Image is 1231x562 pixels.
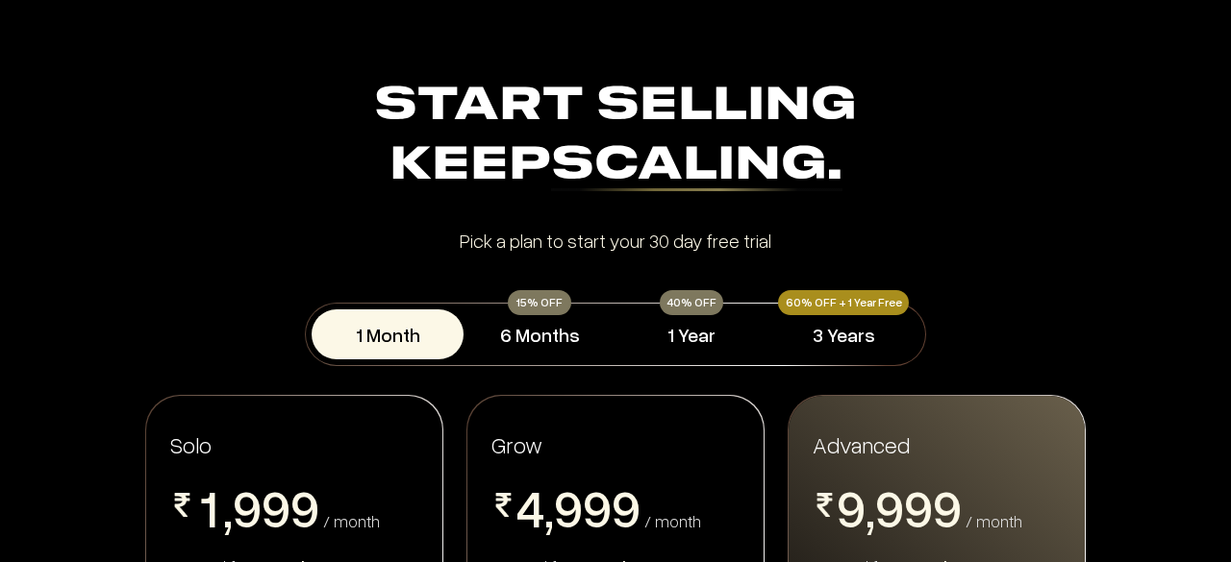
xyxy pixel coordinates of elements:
span: 9 [904,481,933,533]
span: 9 [290,481,319,533]
span: 9 [875,481,904,533]
img: pricing-rupee [491,493,515,517]
div: Scaling. [551,143,842,191]
span: 9 [933,481,962,533]
div: 15% OFF [508,290,571,315]
span: 9 [262,481,290,533]
div: 40% OFF [660,290,723,315]
span: 1 [194,481,223,533]
div: / month [644,512,701,529]
button: 1 Month [312,309,464,359]
span: , [223,481,233,539]
div: Start Selling [79,77,1152,196]
div: Keep [79,136,1152,196]
img: pricing-rupee [170,493,194,517]
span: , [544,481,554,539]
span: , [866,481,875,539]
span: Advanced [813,429,910,459]
span: Grow [491,430,542,458]
span: 9 [554,481,583,533]
button: 1 Year [615,309,767,359]
span: 4 [515,481,544,533]
div: / month [966,512,1022,529]
span: 9 [233,481,262,533]
div: / month [323,512,380,529]
span: 9 [583,481,612,533]
span: Solo [170,430,212,458]
img: pricing-rupee [813,493,837,517]
div: 60% OFF + 1 Year Free [778,290,909,315]
span: 9 [612,481,641,533]
div: Pick a plan to start your 30 day free trial [79,231,1152,250]
button: 6 Months [464,309,615,359]
button: 3 Years [767,309,919,359]
span: 9 [837,481,866,533]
